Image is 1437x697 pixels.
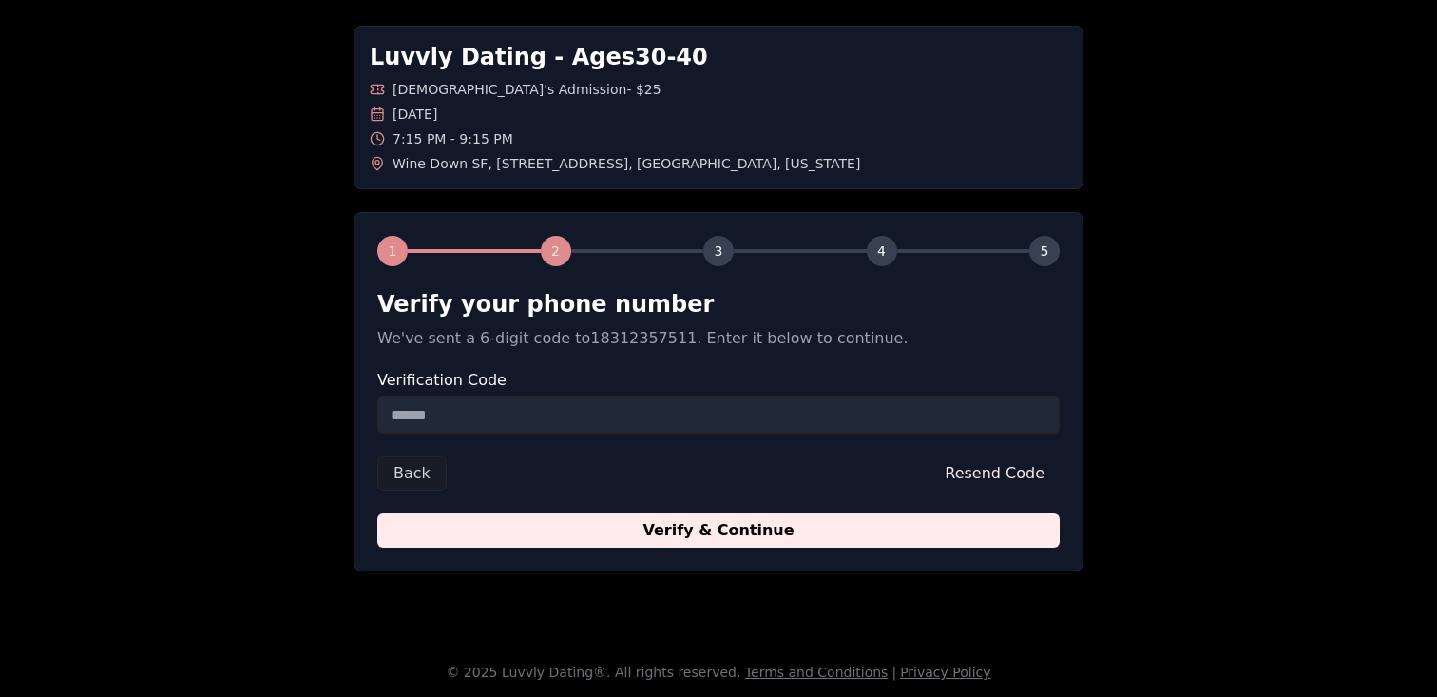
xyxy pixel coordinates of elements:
[1029,236,1060,266] div: 5
[891,665,896,680] span: |
[703,236,734,266] div: 3
[929,456,1060,491] button: Resend Code
[745,665,889,680] a: Terms and Conditions
[377,327,1060,350] p: We've sent a 6-digit code to 18312357511 . Enter it below to continue.
[377,289,1060,319] h2: Verify your phone number
[393,129,513,148] span: 7:15 PM - 9:15 PM
[900,665,990,680] a: Privacy Policy
[377,236,408,266] div: 1
[370,42,1067,72] h1: Luvvly Dating - Ages 30 - 40
[393,105,437,124] span: [DATE]
[393,80,661,99] span: [DEMOGRAPHIC_DATA]'s Admission - $25
[377,373,1060,388] label: Verification Code
[541,236,571,266] div: 2
[377,456,447,491] button: Back
[377,513,1060,548] button: Verify & Continue
[393,154,860,173] span: Wine Down SF , [STREET_ADDRESS] , [GEOGRAPHIC_DATA] , [US_STATE]
[867,236,897,266] div: 4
